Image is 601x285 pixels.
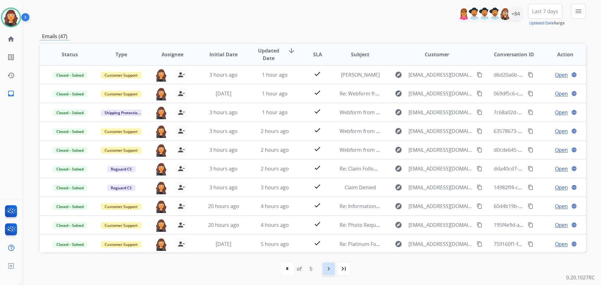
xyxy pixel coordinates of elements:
[262,71,288,78] span: 1 hour ago
[494,146,588,153] span: d0cde645-8b4f-4106-a1cd-dec27138dc2f
[494,221,589,228] span: 195f4e9d-a132-4177-88c7-bba8613768c3
[101,128,141,135] span: Customer Support
[177,240,185,248] mat-icon: person_remove
[53,241,87,248] span: Closed – Solved
[208,221,239,228] span: 20 hours ago
[528,166,533,171] mat-icon: content_copy
[395,109,402,116] mat-icon: explore
[101,109,144,116] span: Shipping Protection
[395,146,402,154] mat-icon: explore
[555,165,568,172] span: Open
[408,202,473,210] span: [EMAIL_ADDRESS][DOMAIN_NAME]
[261,203,289,210] span: 4 hours ago
[571,222,577,228] mat-icon: language
[53,147,87,154] span: Closed – Solved
[53,128,87,135] span: Closed – Solved
[155,219,167,232] img: agent-avatar
[314,164,321,171] mat-icon: check
[508,6,523,21] div: +84
[216,90,231,97] span: [DATE]
[209,146,238,153] span: 3 hours ago
[340,146,481,153] span: Webform from [EMAIL_ADDRESS][DOMAIN_NAME] on [DATE]
[305,262,317,275] div: 5
[216,241,231,247] span: [DATE]
[101,91,141,97] span: Customer Support
[177,146,185,154] mat-icon: person_remove
[351,51,369,58] span: Subject
[53,72,87,79] span: Closed – Solved
[340,203,396,210] span: Re: Information Needed
[571,91,577,96] mat-icon: language
[528,128,533,134] mat-icon: content_copy
[155,238,167,251] img: agent-avatar
[254,47,283,62] span: Updated Date
[209,51,238,58] span: Initial Date
[494,128,588,135] span: 63578673-3a0c-4f30-8071-b3170555f9b8
[297,265,301,272] div: of
[408,127,473,135] span: [EMAIL_ADDRESS][DOMAIN_NAME]
[261,221,289,228] span: 4 hours ago
[528,109,533,115] mat-icon: content_copy
[155,106,167,119] img: agent-avatar
[395,71,402,79] mat-icon: explore
[571,241,577,247] mat-icon: language
[314,70,321,78] mat-icon: check
[340,109,481,116] span: Webform from [EMAIL_ADDRESS][DOMAIN_NAME] on [DATE]
[494,71,585,78] span: d6d20a6b-a7c7-4f98-bf45-4cbd56f95f3f
[314,239,321,247] mat-icon: check
[209,184,238,191] span: 3 hours ago
[571,109,577,115] mat-icon: language
[529,20,565,26] span: Range
[155,162,167,176] img: agent-avatar
[477,185,482,190] mat-icon: content_copy
[261,128,289,135] span: 2 hours ago
[162,51,183,58] span: Assignee
[408,71,473,79] span: [EMAIL_ADDRESS][DOMAIN_NAME]
[53,109,87,116] span: Closed – Solved
[209,71,238,78] span: 3 hours ago
[7,90,15,97] mat-icon: inbox
[494,241,586,247] span: 759160f1-f6fe-4d1d-86c8-cca18703418a
[314,201,321,209] mat-icon: check
[155,69,167,82] img: agent-avatar
[477,241,482,247] mat-icon: content_copy
[555,202,568,210] span: Open
[575,8,582,15] mat-icon: menu
[325,265,332,272] mat-icon: navigate_next
[177,202,185,210] mat-icon: person_remove
[477,147,482,153] mat-icon: content_copy
[532,10,558,13] span: Last 7 days
[116,51,127,58] span: Type
[408,90,473,97] span: [EMAIL_ADDRESS][DOMAIN_NAME]
[209,109,238,116] span: 3 hours ago
[177,221,185,229] mat-icon: person_remove
[261,165,289,172] span: 2 hours ago
[555,127,568,135] span: Open
[477,222,482,228] mat-icon: content_copy
[528,203,533,209] mat-icon: content_copy
[101,203,141,210] span: Customer Support
[529,21,554,26] button: Updated Date
[408,240,473,248] span: [EMAIL_ADDRESS][DOMAIN_NAME]
[477,91,482,96] mat-icon: content_copy
[494,51,534,58] span: Conversation ID
[555,240,568,248] span: Open
[261,241,289,247] span: 5 hours ago
[53,166,87,172] span: Closed – Solved
[571,203,577,209] mat-icon: language
[408,165,473,172] span: [EMAIL_ADDRESS][DOMAIN_NAME]
[345,184,376,191] span: Claim Denied
[408,184,473,191] span: [EMAIL_ADDRESS][DOMAIN_NAME]
[261,184,289,191] span: 3 hours ago
[314,89,321,96] mat-icon: check
[555,146,568,154] span: Open
[477,128,482,134] mat-icon: content_copy
[177,184,185,191] mat-icon: person_remove
[53,222,87,229] span: Closed – Solved
[395,127,402,135] mat-icon: explore
[477,109,482,115] mat-icon: content_copy
[528,222,533,228] mat-icon: content_copy
[408,221,473,229] span: [EMAIL_ADDRESS][DOMAIN_NAME]
[314,220,321,228] mat-icon: check
[7,72,15,79] mat-icon: history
